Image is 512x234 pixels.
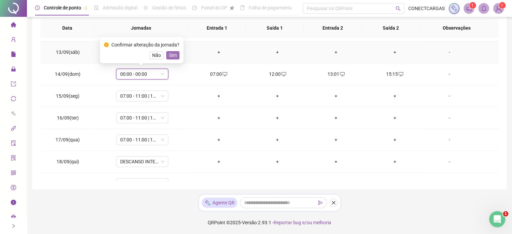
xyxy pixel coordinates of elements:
[253,70,301,78] div: 12:00
[57,159,79,164] span: 18/09(qui)
[408,5,445,12] span: CONECTCARGAS
[481,5,487,11] span: bell
[84,6,88,10] span: pushpin
[312,114,360,122] div: +
[371,158,418,165] div: +
[430,136,469,143] div: -
[120,91,164,101] span: 07:00 - 11:00 | 12:00 - 15:20
[331,200,336,205] span: close
[195,158,243,165] div: +
[56,181,79,186] span: 19/09(sex)
[56,137,80,142] span: 17/09(qua)
[104,42,109,47] span: exclamation-circle
[242,220,257,225] span: Versão
[466,5,472,11] span: notification
[249,5,292,10] span: Folha de pagamento
[398,72,403,76] span: desktop
[195,180,243,187] div: +
[371,114,418,122] div: +
[430,114,469,122] div: -
[11,152,16,166] span: solution
[204,199,211,206] img: sparkle-icon.fc2bf0ac1784a2077858766a79e2daf3.svg
[11,123,16,136] span: api
[371,136,418,143] div: +
[55,71,80,77] span: 14/09(dom)
[195,114,243,122] div: +
[471,3,474,8] span: 1
[120,157,164,167] span: DESCANSO INTER-JORNADA
[169,52,177,59] span: Sim
[371,70,418,78] div: 15:15
[371,48,418,56] div: +
[95,19,188,37] th: Jornadas
[11,34,16,47] span: user-add
[430,48,469,56] div: -
[120,178,164,189] span: 07:00 - 11:00 | 12:00 - 15:20
[489,211,505,227] iframe: Intercom live chat
[195,136,243,143] div: +
[11,78,16,92] span: export
[222,72,227,76] span: desktop
[469,2,476,9] sup: 1
[11,211,16,225] span: gift
[281,72,286,76] span: desktop
[35,5,40,10] span: clock-circle
[450,5,458,12] img: sparkle-icon.fc2bf0ac1784a2077858766a79e2daf3.svg
[430,180,469,187] div: -
[143,5,148,10] span: sun
[230,6,234,10] span: pushpin
[312,92,360,100] div: +
[94,5,99,10] span: file-done
[499,2,506,9] sup: Atualize o seu contato no menu Meus Dados
[240,5,245,10] span: book
[253,92,301,100] div: +
[103,5,137,10] span: Admissão digital
[11,93,16,106] span: sync
[56,49,80,55] span: 13/09(sáb)
[11,167,16,180] span: qrcode
[195,48,243,56] div: +
[371,92,418,100] div: +
[192,5,197,10] span: dashboard
[11,19,16,32] span: home
[44,5,81,10] span: Controle de ponto
[253,48,301,56] div: +
[11,48,16,62] span: file
[246,19,304,37] th: Saída 1
[188,19,246,37] th: Entrada 1
[195,70,243,78] div: 07:00
[253,136,301,143] div: +
[274,220,331,225] span: Reportar bug e/ou melhoria
[304,19,362,37] th: Entrada 2
[111,41,179,48] div: Confirmar alteração da jornada?
[202,198,237,208] div: Agente QR
[201,5,227,10] span: Painel do DP
[430,70,469,78] div: -
[312,180,360,187] div: +
[312,70,360,78] div: 13:01
[503,211,508,216] span: 1
[253,180,301,187] div: +
[430,158,469,165] div: -
[339,72,345,76] span: desktop
[493,3,504,13] img: 71832
[11,137,16,151] span: audit
[120,135,164,145] span: 07:00 - 11:00 | 12:00 - 15:20
[166,51,179,59] button: Sim
[312,48,360,56] div: +
[40,19,95,37] th: Data
[120,113,164,123] span: 07:00 - 11:00 | 12:00 - 15:20
[312,158,360,165] div: +
[152,5,186,10] span: Gestão de férias
[318,200,323,205] span: send
[11,197,16,210] span: info-circle
[430,92,469,100] div: -
[195,92,243,100] div: +
[56,93,79,99] span: 15/09(seg)
[11,63,16,77] span: lock
[362,19,420,37] th: Saída 2
[371,180,418,187] div: +
[120,69,164,79] span: 00:00 - 00:00
[57,115,79,121] span: 16/09(ter)
[425,24,488,32] span: Observações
